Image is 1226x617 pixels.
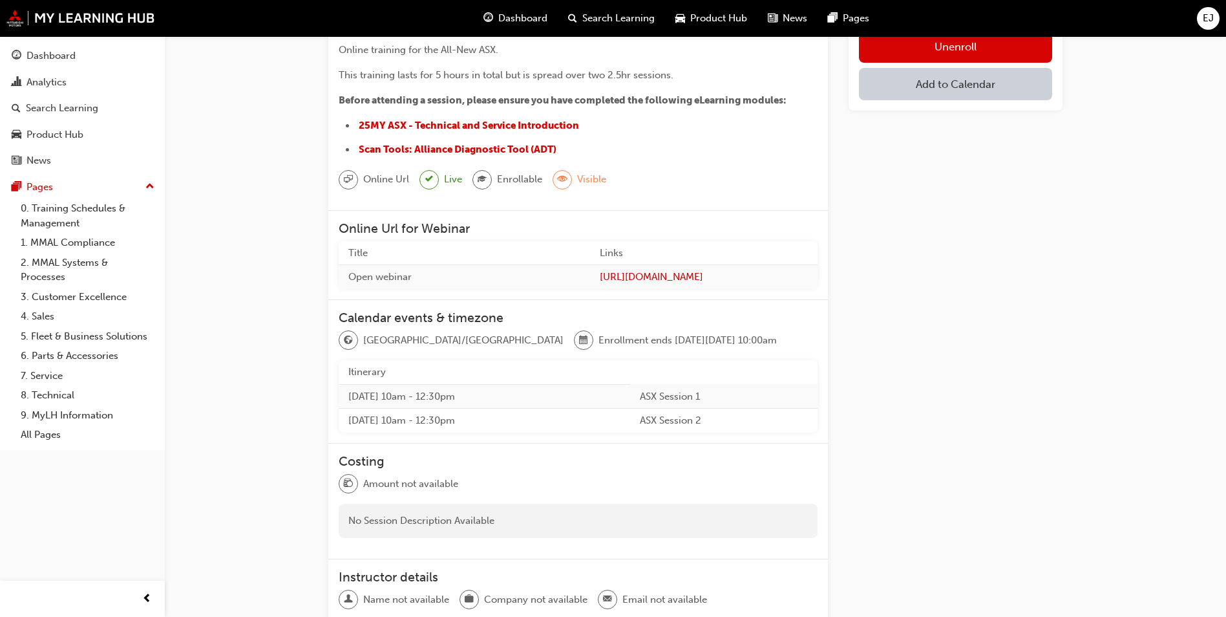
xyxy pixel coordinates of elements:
[26,75,67,90] div: Analytics
[339,241,590,265] th: Title
[630,409,817,433] td: ASX Session 2
[6,10,155,27] img: mmal
[5,96,160,120] a: Search Learning
[665,5,757,32] a: car-iconProduct Hub
[16,233,160,253] a: 1. MMAL Compliance
[26,127,83,142] div: Product Hub
[1203,11,1214,26] span: EJ
[12,77,21,89] span: chart-icon
[339,409,630,433] td: [DATE] 10am - 12:30pm
[5,123,160,147] a: Product Hub
[598,333,777,348] span: Enrollment ends [DATE][DATE] 10:00am
[5,44,160,68] a: Dashboard
[12,155,21,167] span: news-icon
[344,171,353,188] span: sessionType_ONLINE_URL-icon
[16,253,160,287] a: 2. MMAL Systems & Processes
[339,94,787,106] span: Before attending a session, please ensure you have completed the following eLearning modules:
[363,333,564,348] span: [GEOGRAPHIC_DATA]/[GEOGRAPHIC_DATA]
[5,70,160,94] a: Analytics
[339,454,818,469] h3: Costing
[478,171,487,188] span: graduationCap-icon
[603,591,612,608] span: email-icon
[344,591,353,608] span: man-icon
[935,39,977,52] span: Unenroll
[339,44,498,56] span: Online training for the All-New ASX.
[577,172,606,187] span: Visible
[16,406,160,426] a: 9. MyLH Information
[12,182,21,193] span: pages-icon
[16,287,160,307] a: 3. Customer Excellence
[359,120,579,131] a: 25MY ASX - Technical and Service Introduction
[5,149,160,173] a: News
[690,11,747,26] span: Product Hub
[5,41,160,175] button: DashboardAnalyticsSearch LearningProduct HubNews
[339,221,818,236] h3: Online Url for Webinar
[622,592,707,607] span: Email not available
[5,175,160,199] button: Pages
[339,69,673,81] span: This training lasts for 5 hours in total but is spread over two 2.5hr sessions.
[145,179,154,195] span: up-icon
[12,129,21,141] span: car-icon
[16,366,160,386] a: 7. Service
[484,592,587,607] span: Company not available
[768,10,777,27] span: news-icon
[363,172,409,187] span: Online Url
[783,11,807,26] span: News
[344,332,353,349] span: globe-icon
[630,384,817,409] td: ASX Session 1
[363,592,449,607] span: Name not available
[425,171,433,188] span: tick-icon
[579,332,588,349] span: calendar-icon
[12,103,21,114] span: search-icon
[444,172,462,187] span: Live
[16,425,160,445] a: All Pages
[843,11,869,26] span: Pages
[483,10,493,27] span: guage-icon
[498,11,547,26] span: Dashboard
[757,5,818,32] a: news-iconNews
[558,171,567,188] span: eye-icon
[344,475,353,492] span: money-icon
[818,5,880,32] a: pages-iconPages
[497,172,542,187] span: Enrollable
[12,50,21,62] span: guage-icon
[16,327,160,347] a: 5. Fleet & Business Solutions
[26,180,53,195] div: Pages
[558,5,665,32] a: search-iconSearch Learning
[348,271,412,283] span: Open webinar
[339,310,818,325] h3: Calendar events & timezone
[339,570,818,585] h3: Instructor details
[26,101,98,116] div: Search Learning
[339,384,630,409] td: [DATE] 10am - 12:30pm
[675,10,685,27] span: car-icon
[363,477,458,492] span: Amount not available
[590,241,818,265] th: Links
[473,5,558,32] a: guage-iconDashboard
[26,153,51,168] div: News
[359,144,556,155] a: Scan Tools: Alliance Diagnostic Tool (ADT)
[828,10,838,27] span: pages-icon
[142,591,152,607] span: prev-icon
[339,504,818,538] div: No Session Description Available
[16,307,160,327] a: 4. Sales
[26,49,76,63] div: Dashboard
[1197,7,1220,30] button: EJ
[582,11,655,26] span: Search Learning
[600,270,808,285] a: [URL][DOMAIN_NAME]
[465,591,474,608] span: briefcase-icon
[16,385,160,406] a: 8. Technical
[16,199,160,233] a: 0. Training Schedules & Management
[859,67,1052,100] button: Add to Calendar
[859,30,1052,62] button: Unenroll
[568,10,577,27] span: search-icon
[16,346,160,366] a: 6. Parts & Accessories
[339,360,630,384] th: Itinerary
